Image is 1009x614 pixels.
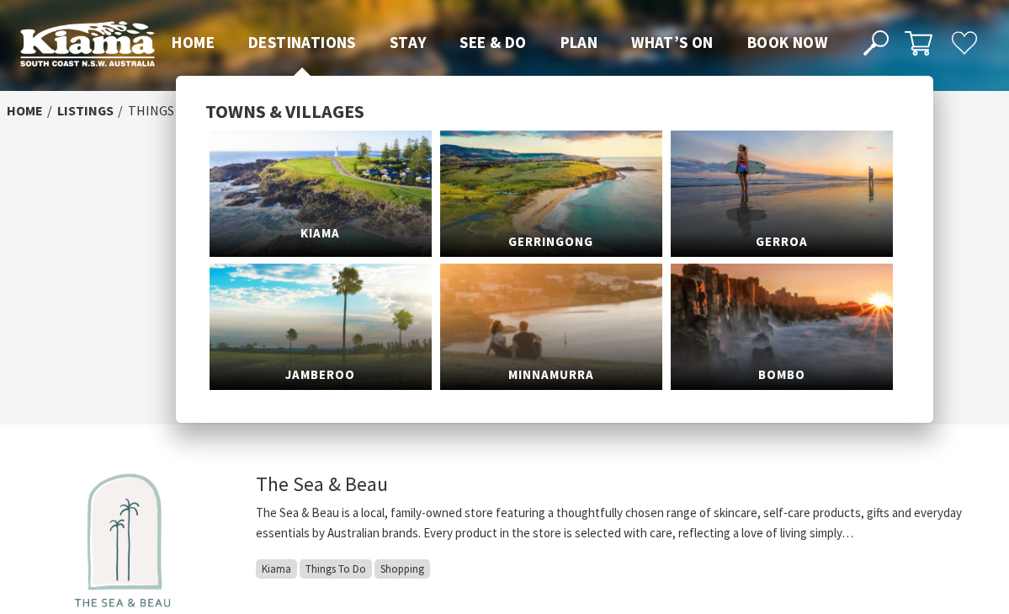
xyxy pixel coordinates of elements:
nav: Main Menu [155,29,844,57]
span: What’s On [631,32,714,52]
span: Destinations [248,32,356,52]
span: Gerroa [671,227,893,258]
span: Home [172,32,215,52]
span: Kiama [210,218,432,249]
span: Bombo [671,360,893,391]
span: Minnamurra [440,360,662,391]
a: Home [7,102,43,120]
span: Shopping [374,559,430,579]
span: Book now [747,32,827,52]
span: See & Do [459,32,526,52]
span: Plan [560,32,598,52]
span: Jamberoo [210,360,432,391]
a: listings [57,102,114,120]
span: Gerringong [440,227,662,258]
a: The Sea & Beau [256,471,388,497]
span: Things To Do [300,559,372,579]
p: The Sea & Beau is a local, family-owned store featuring a thoughtfully chosen range of skincare, ... [256,503,1002,543]
img: Kiama Logo [20,20,155,67]
span: Towns & Villages [205,99,364,123]
span: Stay [390,32,427,52]
span: Kiama [256,559,297,579]
li: Things To Do [128,100,215,122]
